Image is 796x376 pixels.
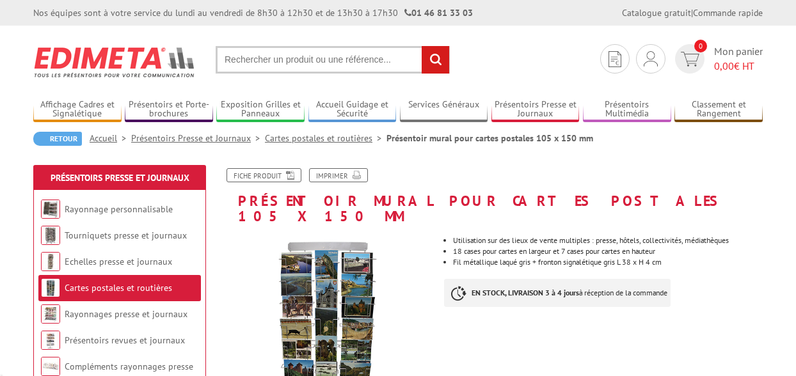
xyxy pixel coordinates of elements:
[41,252,60,271] img: Echelles presse et journaux
[227,168,301,182] a: Fiche produit
[491,99,580,120] a: Présentoirs Presse et Journaux
[583,99,671,120] a: Présentoirs Multimédia
[125,99,213,120] a: Présentoirs et Porte-brochures
[308,99,397,120] a: Accueil Guidage et Sécurité
[33,6,473,19] div: Nos équipes sont à votre service du lundi au vendredi de 8h30 à 12h30 et de 13h30 à 17h30
[609,51,621,67] img: devis rapide
[65,334,185,346] a: Présentoirs revues et journaux
[453,258,763,266] li: Fil métallique laqué gris + fronton signalétique gris L 38 x H 4 cm
[644,51,658,67] img: devis rapide
[65,256,172,267] a: Echelles presse et journaux
[422,46,449,74] input: rechercher
[453,247,763,255] li: 18 cases pour cartes en largeur et 7 cases pour cartes en hauteur
[65,203,173,215] a: Rayonnage personnalisable
[622,6,763,19] div: |
[453,237,763,244] li: Utilisation sur des lieux de vente multiples : presse, hôtels, collectivités, médiathèques
[33,99,122,120] a: Affichage Cadres et Signalétique
[33,132,82,146] a: Retour
[681,52,699,67] img: devis rapide
[41,200,60,219] img: Rayonnage personnalisable
[216,99,305,120] a: Exposition Grilles et Panneaux
[674,99,763,120] a: Classement et Rangement
[386,132,593,145] li: Présentoir mural pour cartes postales 105 x 150 mm
[33,38,196,86] img: Edimeta
[51,172,189,184] a: Présentoirs Presse et Journaux
[672,44,763,74] a: devis rapide 0 Mon panier 0,00€ HT
[65,361,193,372] a: Compléments rayonnages presse
[41,278,60,297] img: Cartes postales et routières
[41,304,60,324] img: Rayonnages presse et journaux
[65,308,187,320] a: Rayonnages presse et journaux
[444,279,671,307] p: à réception de la commande
[41,357,60,376] img: Compléments rayonnages presse
[41,226,60,245] img: Tourniquets presse et journaux
[694,40,707,52] span: 0
[472,288,579,297] strong: EN STOCK, LIVRAISON 3 à 4 jours
[404,7,473,19] strong: 01 46 81 33 03
[41,331,60,350] img: Présentoirs revues et journaux
[714,59,734,72] span: 0,00
[65,230,187,241] a: Tourniquets presse et journaux
[216,46,450,74] input: Rechercher un produit ou une référence...
[400,99,488,120] a: Services Généraux
[209,168,772,224] h1: Présentoir mural pour cartes postales 105 x 150 mm
[693,7,763,19] a: Commande rapide
[622,7,691,19] a: Catalogue gratuit
[714,44,763,74] span: Mon panier
[265,132,386,144] a: Cartes postales et routières
[309,168,368,182] a: Imprimer
[714,59,763,74] span: € HT
[65,282,172,294] a: Cartes postales et routières
[90,132,131,144] a: Accueil
[131,132,265,144] a: Présentoirs Presse et Journaux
